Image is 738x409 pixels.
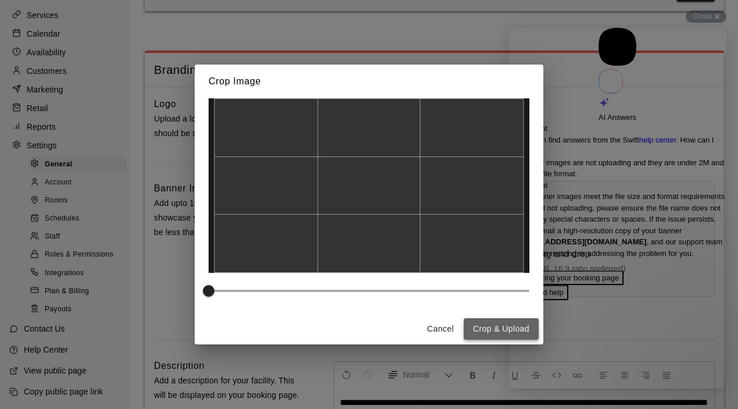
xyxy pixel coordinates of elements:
button: Crop & Upload [464,318,539,340]
a: help center [131,108,168,116]
button: Cancel [422,318,459,340]
h2: Crop Image [195,65,543,98]
div: AI Answers [90,84,128,95]
strong: [EMAIL_ADDRESS][DOMAIN_NAME] [6,209,138,218]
